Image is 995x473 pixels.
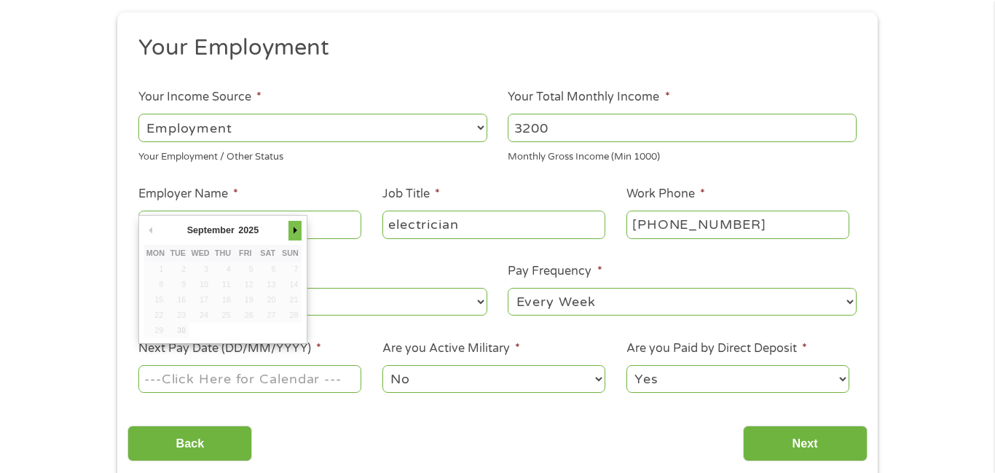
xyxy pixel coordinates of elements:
div: 2025 [236,221,260,241]
abbr: Saturday [260,249,275,257]
input: Use the arrow keys to pick a date [138,365,361,393]
input: 1800 [508,114,857,141]
abbr: Tuesday [170,249,186,257]
div: September [185,221,236,241]
label: Are you Paid by Direct Deposit [626,341,807,356]
input: Walmart [138,211,361,238]
label: Your Total Monthly Income [508,90,669,105]
button: Previous Month [144,221,157,241]
abbr: Monday [146,249,165,257]
input: Back [127,426,252,461]
label: Your Income Source [138,90,261,105]
label: Pay Frequency [508,264,602,279]
abbr: Friday [239,249,251,257]
label: Work Phone [626,187,705,202]
h2: Your Employment [138,34,846,63]
label: Next Pay Date (DD/MM/YYYY) [138,341,321,356]
div: Monthly Gross Income (Min 1000) [508,144,857,164]
label: Employer Name [138,187,238,202]
label: Job Title [382,187,440,202]
input: Cashier [382,211,605,238]
label: Are you Active Military [382,341,520,356]
abbr: Wednesday [191,249,209,257]
abbr: Thursday [215,249,231,257]
button: Next Month [288,221,302,241]
input: (231) 754-4010 [626,211,849,238]
abbr: Sunday [282,249,299,257]
div: Your Employment / Other Status [138,144,487,164]
input: Next [743,426,868,461]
